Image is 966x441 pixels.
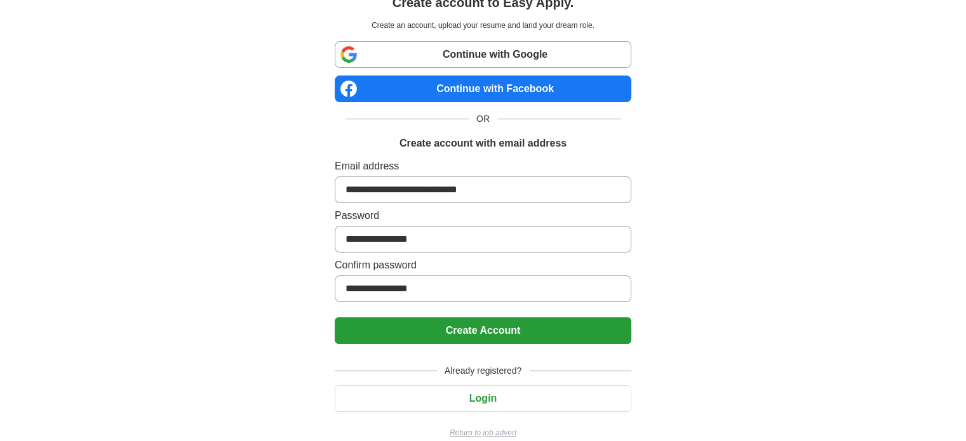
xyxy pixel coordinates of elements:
[335,41,631,68] a: Continue with Google
[337,20,629,31] p: Create an account, upload your resume and land your dream role.
[335,76,631,102] a: Continue with Facebook
[399,136,567,151] h1: Create account with email address
[335,159,631,174] label: Email address
[469,112,497,126] span: OR
[335,393,631,404] a: Login
[335,258,631,273] label: Confirm password
[437,364,529,378] span: Already registered?
[335,317,631,344] button: Create Account
[335,427,631,438] a: Return to job advert
[335,208,631,223] label: Password
[335,385,631,412] button: Login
